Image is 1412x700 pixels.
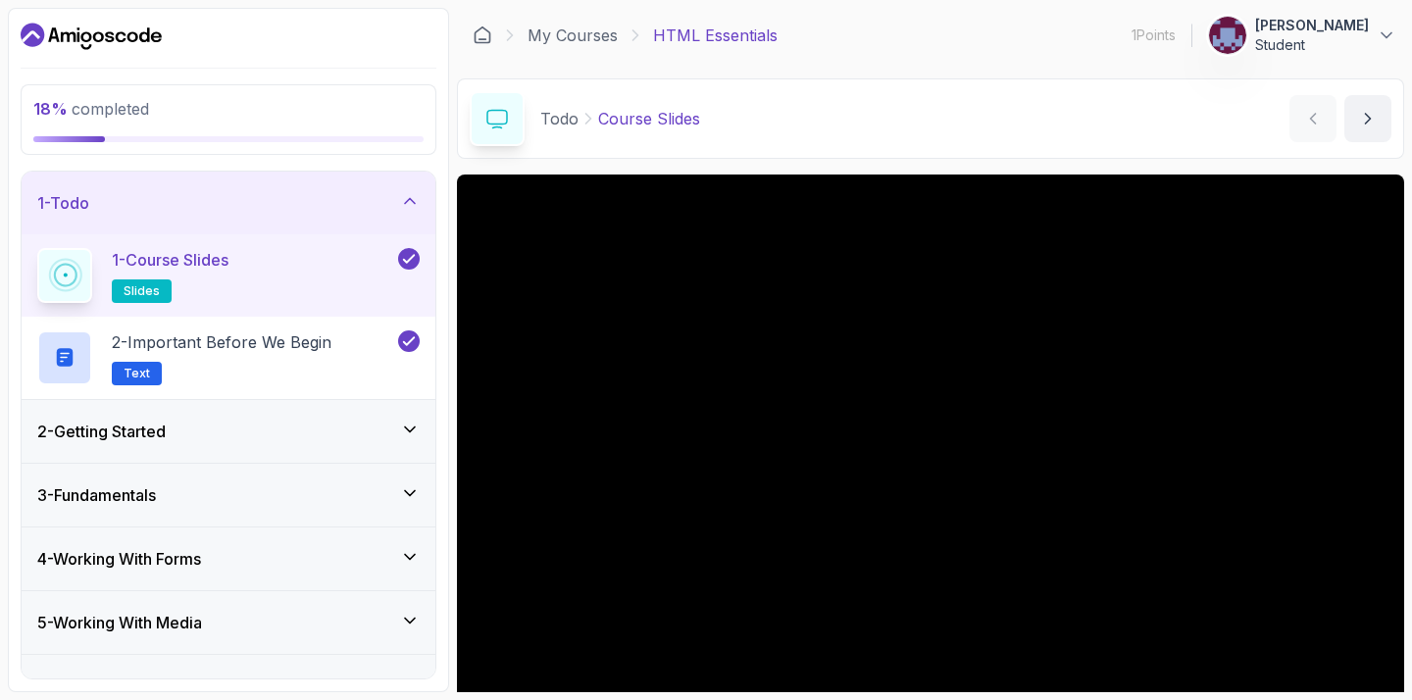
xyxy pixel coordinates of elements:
[33,99,149,119] span: completed
[37,483,156,507] h3: 3 - Fundamentals
[1132,25,1176,45] p: 1 Points
[22,591,435,654] button: 5-Working With Media
[598,107,700,130] p: Course Slides
[540,107,579,130] p: Todo
[473,25,492,45] a: Dashboard
[37,420,166,443] h3: 2 - Getting Started
[112,330,331,354] p: 2 - Important Before We Begin
[1344,95,1391,142] button: next content
[37,547,201,571] h3: 4 - Working With Forms
[37,330,420,385] button: 2-Important Before We BeginText
[22,400,435,463] button: 2-Getting Started
[1289,95,1336,142] button: previous content
[653,24,778,47] p: HTML Essentials
[1255,35,1369,55] p: Student
[37,248,420,303] button: 1-Course Slidesslides
[124,366,150,381] span: Text
[21,21,162,52] a: Dashboard
[22,464,435,526] button: 3-Fundamentals
[124,283,160,299] span: slides
[1208,16,1396,55] button: user profile image[PERSON_NAME]Student
[528,24,618,47] a: My Courses
[22,527,435,590] button: 4-Working With Forms
[22,172,435,234] button: 1-Todo
[112,248,228,272] p: 1 - Course Slides
[33,99,68,119] span: 18 %
[1209,17,1246,54] img: user profile image
[37,611,202,634] h3: 5 - Working With Media
[37,675,160,698] h3: 6 - Semantic Html
[1255,16,1369,35] p: [PERSON_NAME]
[37,191,89,215] h3: 1 - Todo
